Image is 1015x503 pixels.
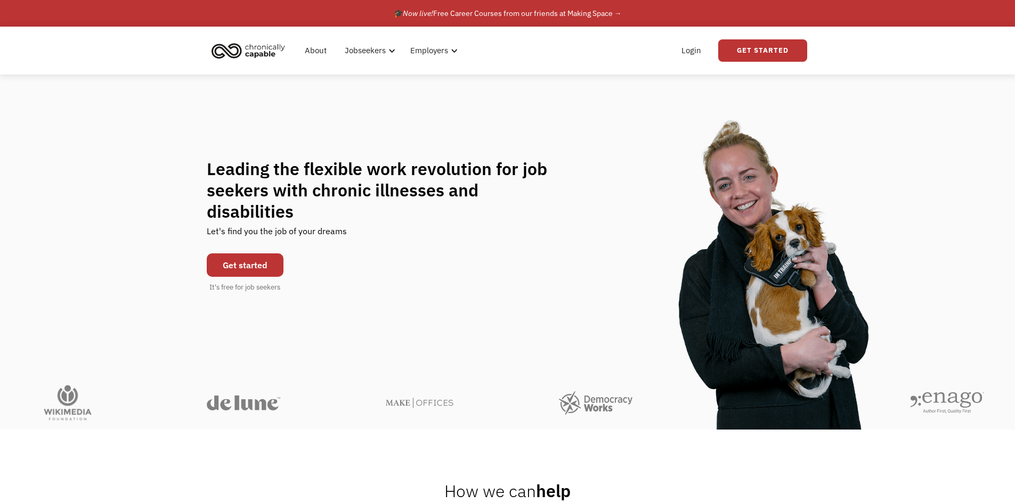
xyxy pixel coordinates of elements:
a: About [298,34,333,68]
span: How we can [444,480,536,502]
h2: help [444,480,571,501]
div: Let's find you the job of your dreams [207,222,347,248]
em: Now live! [403,9,433,18]
a: home [208,39,293,62]
div: Jobseekers [338,34,399,68]
div: Employers [410,44,448,57]
a: Login [675,34,708,68]
div: Employers [404,34,461,68]
div: It's free for job seekers [209,282,280,293]
a: Get started [207,253,283,277]
a: Get Started [718,39,807,62]
h1: Leading the flexible work revolution for job seekers with chronic illnesses and disabilities [207,158,568,222]
div: 🎓 Free Career Courses from our friends at Making Space → [394,7,622,20]
div: Jobseekers [345,44,386,57]
img: Chronically Capable logo [208,39,288,62]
